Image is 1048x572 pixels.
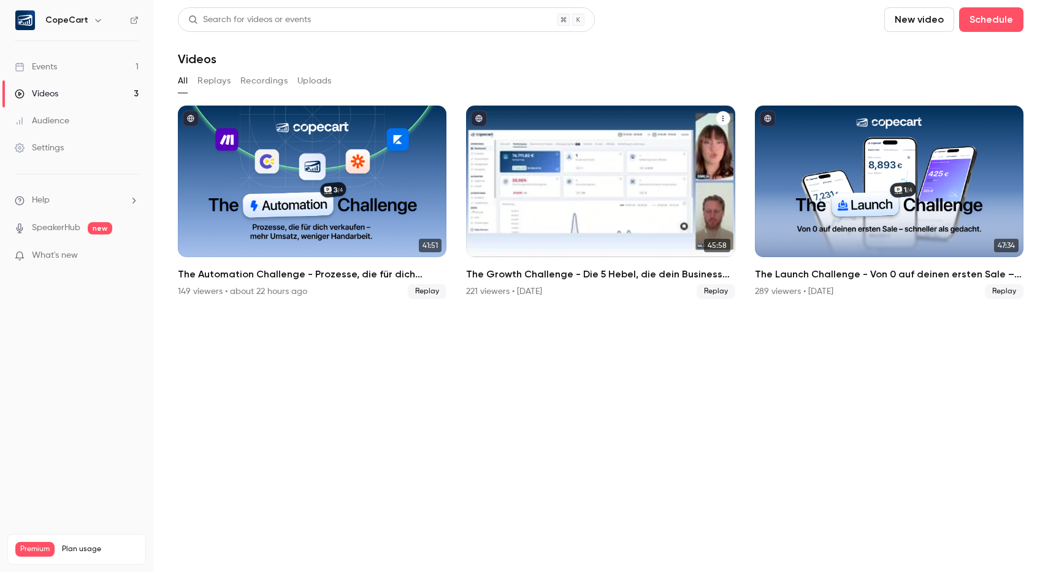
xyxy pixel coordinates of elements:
[124,250,139,261] iframe: Noticeable Trigger
[32,249,78,262] span: What's new
[755,267,1023,282] h2: The Launch Challenge - Von 0 auf deinen ersten Sale – schneller als gedacht
[15,88,58,100] div: Videos
[760,110,776,126] button: published
[755,106,1023,299] a: 47:34The Launch Challenge - Von 0 auf deinen ersten Sale – schneller als gedacht289 viewers • [DA...
[994,239,1019,252] span: 47:34
[240,71,288,91] button: Recordings
[188,14,311,26] div: Search for videos or events
[178,52,216,66] h1: Videos
[704,239,730,252] span: 45:58
[88,222,112,234] span: new
[62,544,138,554] span: Plan usage
[178,106,446,299] li: The Automation Challenge - Prozesse, die für dich verkaufen – mehr Umsatz, weniger Handarbeit
[178,267,446,282] h2: The Automation Challenge - Prozesse, die für dich verkaufen – mehr Umsatz, weniger Handarbeit
[15,542,55,557] span: Premium
[45,14,88,26] h6: CopeCart
[178,71,188,91] button: All
[178,7,1023,565] section: Videos
[884,7,954,32] button: New video
[15,194,139,207] li: help-dropdown-opener
[15,61,57,73] div: Events
[466,106,735,299] li: The Growth Challenge - Die 5 Hebel, die dein Business auf das nächste Level katapultieren
[297,71,332,91] button: Uploads
[178,285,307,298] div: 149 viewers • about 22 hours ago
[697,284,735,299] span: Replay
[471,110,487,126] button: published
[755,285,833,298] div: 289 viewers • [DATE]
[985,284,1023,299] span: Replay
[178,106,446,299] a: 41:51The Automation Challenge - Prozesse, die für dich verkaufen – mehr Umsatz, weniger Handarbei...
[466,106,735,299] a: 45:58The Growth Challenge - Die 5 Hebel, die dein Business auf das nächste Level katapultieren221...
[408,284,446,299] span: Replay
[178,106,1023,299] ul: Videos
[959,7,1023,32] button: Schedule
[183,110,199,126] button: published
[32,222,80,234] a: SpeakerHub
[197,71,231,91] button: Replays
[32,194,50,207] span: Help
[755,106,1023,299] li: The Launch Challenge - Von 0 auf deinen ersten Sale – schneller als gedacht
[15,10,35,30] img: CopeCart
[15,142,64,154] div: Settings
[15,115,69,127] div: Audience
[419,239,442,252] span: 41:51
[466,267,735,282] h2: The Growth Challenge - Die 5 Hebel, die dein Business auf das nächste Level katapultieren
[466,285,542,298] div: 221 viewers • [DATE]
